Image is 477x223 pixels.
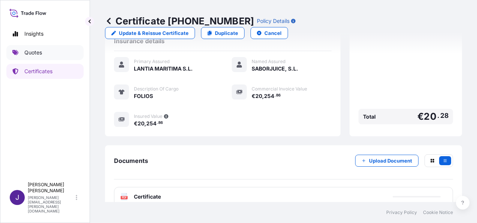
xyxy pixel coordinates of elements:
p: Policy Details [257,17,289,25]
span: Documents [114,157,148,164]
span: 28 [440,113,448,118]
span: Commercial Invoice Value [252,86,307,92]
span: SABORJUICE, S.L. [252,65,298,72]
text: PDF [122,196,127,199]
p: Duplicate [215,29,238,37]
p: Quotes [24,49,42,56]
span: Primary Assured [134,59,169,65]
p: [PERSON_NAME] [PERSON_NAME] [28,182,74,194]
p: Insights [24,30,43,38]
span: . [157,122,158,124]
span: Named Assured [252,59,285,65]
span: 86 [158,122,163,124]
span: € [252,93,255,99]
a: Certificates [6,64,84,79]
span: Total [363,113,376,121]
a: Cookie Notice [423,209,453,215]
a: Duplicate [201,27,244,39]
span: € [134,121,138,126]
p: Certificate [PHONE_NUMBER] [105,15,254,27]
span: 86 [276,94,280,97]
a: Insights [6,26,84,41]
a: Update & Reissue Certificate [105,27,195,39]
span: J [15,194,19,201]
p: [PERSON_NAME][EMAIL_ADDRESS][PERSON_NAME][DOMAIN_NAME] [28,195,74,213]
span: . [274,94,276,97]
button: Cancel [250,27,288,39]
span: , [144,121,146,126]
span: € [417,112,424,121]
a: Privacy Policy [386,209,417,215]
span: . [437,113,439,118]
p: Update & Reissue Certificate [119,29,189,37]
span: LANTIA MARITIMA S.L. [134,65,193,72]
a: Quotes [6,45,84,60]
span: 254 [264,93,274,99]
span: FOLIOS [134,92,153,100]
span: , [262,93,264,99]
p: Cancel [264,29,282,37]
span: Certificate [134,193,161,200]
span: Description Of Cargo [134,86,178,92]
p: Certificates [24,68,52,75]
span: 20 [424,112,436,121]
span: Insured Value [134,113,162,119]
span: 254 [146,121,156,126]
button: Upload Document [355,155,418,167]
span: 20 [255,93,262,99]
p: Upload Document [369,157,412,164]
span: 20 [138,121,144,126]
